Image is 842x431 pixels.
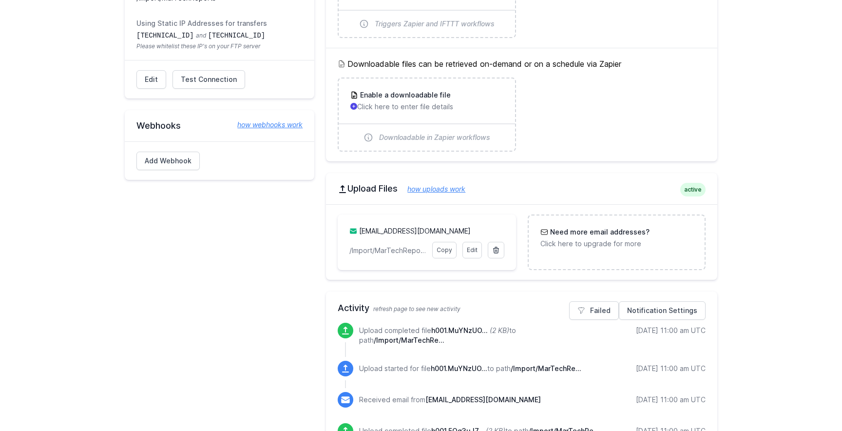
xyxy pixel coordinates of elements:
iframe: Drift Widget Chat Controller [793,382,830,419]
span: h001.MuYNzUOH1pDnGf60g49ihHw8so8iGlgCBPnqElvde04 [431,364,487,372]
a: Copy [432,242,457,258]
span: Downloadable in Zapier workflows [379,133,490,142]
h2: Webhooks [136,120,303,132]
a: [EMAIL_ADDRESS][DOMAIN_NAME] [359,227,471,235]
a: Test Connection [172,70,245,89]
h2: Upload Files [338,183,706,195]
a: Failed [569,301,619,320]
code: [TECHNICAL_ID] [208,32,266,39]
p: /Import/MarTechReports [349,246,426,255]
div: [DATE] 11:00 am UTC [636,364,706,373]
div: [DATE] 11:00 am UTC [636,326,706,335]
a: how uploads work [398,185,465,193]
span: h001.MuYNzUOH1pDnGf60g49ihHw8so8iGlgCBPnqElvde04 [431,326,488,334]
span: [EMAIL_ADDRESS][DOMAIN_NAME] [425,395,541,404]
p: Received email from [359,395,541,405]
span: active [680,183,706,196]
h3: Enable a downloadable file [358,90,451,100]
a: Need more email addresses? Click here to upgrade for more [529,215,705,260]
div: [DATE] 11:00 am UTC [636,395,706,405]
span: Test Connection [181,75,237,84]
p: Upload completed file to path [359,326,601,345]
span: Please whitelist these IP's on your FTP server [136,42,303,50]
a: Notification Settings [619,301,706,320]
span: /Import/MarTechReports [511,364,581,372]
p: Click here to enter file details [350,102,503,112]
h3: Need more email addresses? [548,227,650,237]
span: /Import/MarTechReports [374,336,444,344]
a: Edit [136,70,166,89]
h2: Activity [338,301,706,315]
span: and [196,32,206,39]
a: how webhooks work [228,120,303,130]
i: (2 KB) [490,326,509,334]
a: Enable a downloadable file Click here to enter file details Downloadable in Zapier workflows [339,78,515,151]
span: Triggers Zapier and IFTTT workflows [375,19,495,29]
span: refresh page to see new activity [373,305,460,313]
code: [TECHNICAL_ID] [136,32,194,39]
p: Click here to upgrade for more [540,239,693,249]
a: Edit [462,242,482,258]
h5: Downloadable files can be retrieved on-demand or on a schedule via Zapier [338,58,706,70]
p: Upload started for file to path [359,364,581,373]
dt: Using Static IP Addresses for transfers [136,19,303,28]
a: Add Webhook [136,152,200,170]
